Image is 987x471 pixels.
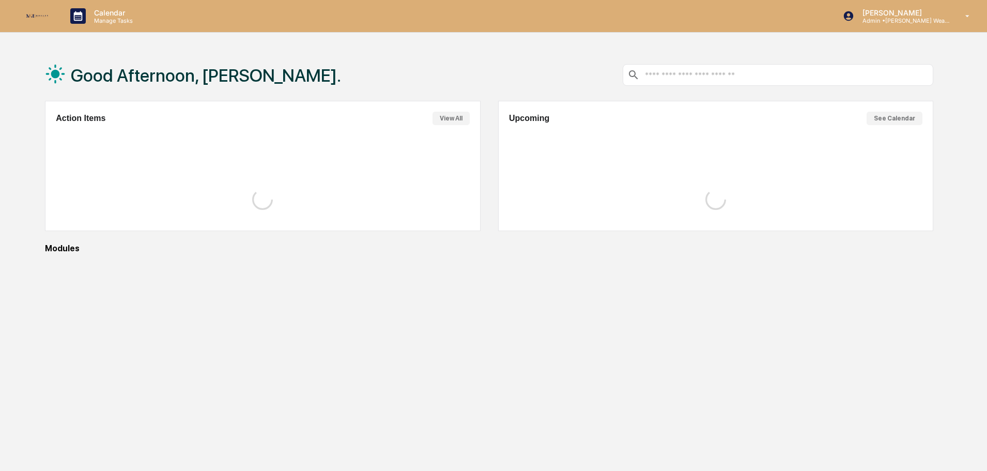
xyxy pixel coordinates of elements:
[56,114,105,123] h2: Action Items
[867,112,922,125] button: See Calendar
[854,8,950,17] p: [PERSON_NAME]
[45,244,933,253] div: Modules
[509,114,549,123] h2: Upcoming
[25,13,50,20] img: logo
[86,8,138,17] p: Calendar
[71,65,341,86] h1: Good Afternoon, [PERSON_NAME].
[86,17,138,24] p: Manage Tasks
[433,112,470,125] button: View All
[854,17,950,24] p: Admin • [PERSON_NAME] Wealth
